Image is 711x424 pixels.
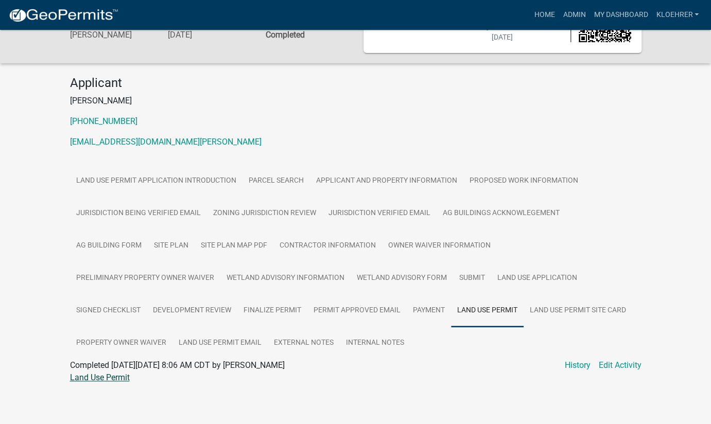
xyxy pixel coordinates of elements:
[451,294,524,327] a: Land Use Permit
[382,229,497,262] a: Owner Waiver Information
[351,262,453,295] a: Wetland Advisory Form
[453,262,491,295] a: Submit
[70,197,207,230] a: Jurisdiction Being Verified Email
[70,76,641,91] h4: Applicant
[242,165,310,198] a: Parcel search
[147,294,237,327] a: Development Review
[70,360,285,370] span: Completed [DATE][DATE] 8:06 AM CDT by [PERSON_NAME]
[70,30,152,40] h6: [PERSON_NAME]
[524,294,632,327] a: Land Use Permit Site Card
[589,5,652,25] a: My Dashboard
[148,229,195,262] a: Site Plan
[273,229,382,262] a: Contractor Information
[463,165,584,198] a: Proposed Work Information
[70,294,147,327] a: Signed Checklist
[559,5,589,25] a: Admin
[491,262,583,295] a: Land Use Application
[307,294,407,327] a: Permit Approved Email
[437,197,566,230] a: Ag Buildings Acknowlegement
[268,327,340,360] a: External Notes
[220,262,351,295] a: Wetland Advisory Information
[195,229,273,262] a: Site Plan Map PDF
[407,294,451,327] a: Payment
[70,327,172,360] a: Property Owner Waiver
[70,95,641,107] p: [PERSON_NAME]
[70,229,148,262] a: Ag Building Form
[167,30,250,40] h6: [DATE]
[70,262,220,295] a: Preliminary Property Owner Waiver
[310,165,463,198] a: Applicant and Property Information
[237,294,307,327] a: Finalize Permit
[599,359,641,372] a: Edit Activity
[322,197,437,230] a: Jurisdiction verified email
[70,373,130,382] a: Land Use Permit
[565,359,591,372] a: History
[70,116,137,126] a: [PHONE_NUMBER]
[340,327,410,360] a: Internal Notes
[70,137,262,147] a: [EMAIL_ADDRESS][DOMAIN_NAME][PERSON_NAME]
[207,197,322,230] a: Zoning Jurisdiction Review
[172,327,268,360] a: Land Use Permit Email
[652,5,703,25] a: kloehrer
[265,30,304,40] strong: Completed
[530,5,559,25] a: Home
[70,165,242,198] a: Land Use Permit Application Introduction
